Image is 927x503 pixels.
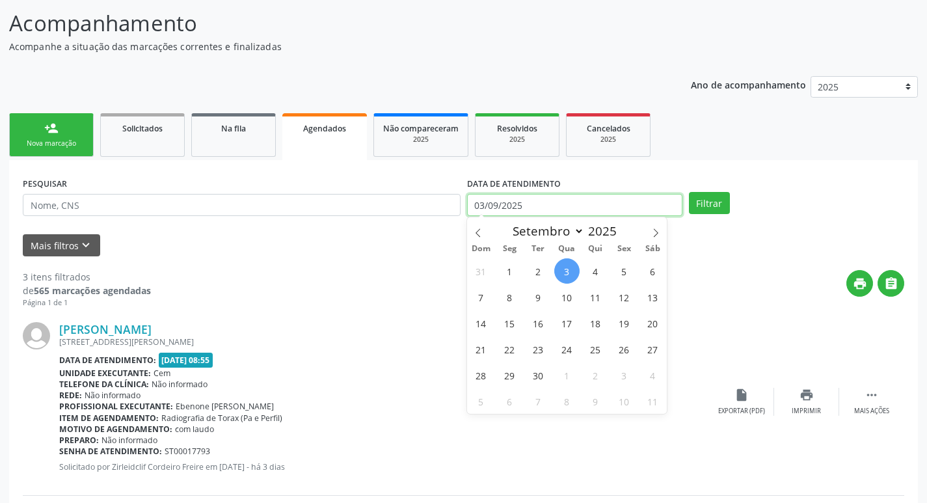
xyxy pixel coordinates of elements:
span: Radiografia de Torax (Pa e Perfil) [161,413,282,424]
span: Outubro 11, 2025 [640,388,665,414]
span: Não compareceram [383,123,459,134]
i:  [865,388,879,402]
span: Dom [467,245,496,253]
b: Rede: [59,390,82,401]
span: Setembro 6, 2025 [640,258,665,284]
div: [STREET_ADDRESS][PERSON_NAME] [59,336,709,347]
div: 2025 [576,135,641,144]
div: 2025 [485,135,550,144]
span: Setembro 11, 2025 [583,284,608,310]
span: Outubro 3, 2025 [611,362,637,388]
b: Preparo: [59,435,99,446]
span: Setembro 21, 2025 [468,336,494,362]
span: Setembro 8, 2025 [497,284,522,310]
input: Year [584,223,627,239]
strong: 565 marcações agendadas [34,284,151,297]
span: Setembro 17, 2025 [554,310,580,336]
span: Setembro 19, 2025 [611,310,637,336]
b: Telefone da clínica: [59,379,149,390]
span: Resolvidos [497,123,537,134]
span: Setembro 23, 2025 [526,336,551,362]
span: Cancelados [587,123,630,134]
a: [PERSON_NAME] [59,322,152,336]
span: Setembro 18, 2025 [583,310,608,336]
span: Não informado [152,379,208,390]
span: Setembro 16, 2025 [526,310,551,336]
span: Outubro 4, 2025 [640,362,665,388]
b: Senha de atendimento: [59,446,162,457]
span: Na fila [221,123,246,134]
span: Outubro 8, 2025 [554,388,580,414]
span: Setembro 7, 2025 [468,284,494,310]
div: 3 itens filtrados [23,270,151,284]
div: 2025 [383,135,459,144]
b: Item de agendamento: [59,413,159,424]
span: com laudo [175,424,214,435]
span: Setembro 2, 2025 [526,258,551,284]
i: print [799,388,814,402]
span: [DATE] 08:55 [159,353,213,368]
span: Ter [524,245,552,253]
i: print [853,277,867,291]
span: Setembro 26, 2025 [611,336,637,362]
i: insert_drive_file [734,388,749,402]
span: Qui [581,245,610,253]
span: Outubro 5, 2025 [468,388,494,414]
select: Month [507,222,585,240]
div: Nova marcação [19,139,84,148]
p: Acompanhe a situação das marcações correntes e finalizadas [9,40,645,53]
div: Mais ações [854,407,889,416]
span: Setembro 29, 2025 [497,362,522,388]
div: Exportar (PDF) [718,407,765,416]
span: Setembro 5, 2025 [611,258,637,284]
img: img [23,322,50,349]
span: Setembro 15, 2025 [497,310,522,336]
span: Outubro 7, 2025 [526,388,551,414]
span: Setembro 13, 2025 [640,284,665,310]
label: PESQUISAR [23,174,67,194]
span: Outubro 1, 2025 [554,362,580,388]
span: Setembro 20, 2025 [640,310,665,336]
span: Setembro 4, 2025 [583,258,608,284]
span: Setembro 10, 2025 [554,284,580,310]
button: Mais filtroskeyboard_arrow_down [23,234,100,257]
span: Setembro 3, 2025 [554,258,580,284]
p: Ano de acompanhamento [691,76,806,92]
span: Outubro 2, 2025 [583,362,608,388]
span: Setembro 27, 2025 [640,336,665,362]
span: Não informado [101,435,157,446]
button: print [846,270,873,297]
p: Solicitado por Zirleidclif Cordeiro Freire em [DATE] - há 3 dias [59,461,709,472]
span: Setembro 14, 2025 [468,310,494,336]
span: Agosto 31, 2025 [468,258,494,284]
div: Página 1 de 1 [23,297,151,308]
div: de [23,284,151,297]
div: person_add [44,121,59,135]
span: Setembro 25, 2025 [583,336,608,362]
span: Setembro 9, 2025 [526,284,551,310]
b: Profissional executante: [59,401,173,412]
span: Outubro 9, 2025 [583,388,608,414]
span: Setembro 24, 2025 [554,336,580,362]
span: Setembro 28, 2025 [468,362,494,388]
span: Ebenone [PERSON_NAME] [176,401,274,412]
b: Unidade executante: [59,368,151,379]
b: Data de atendimento: [59,355,156,366]
i: keyboard_arrow_down [79,238,93,252]
span: Cem [154,368,170,379]
span: Solicitados [122,123,163,134]
button: Filtrar [689,192,730,214]
span: Não informado [85,390,141,401]
i:  [884,277,898,291]
span: Outubro 6, 2025 [497,388,522,414]
span: Setembro 30, 2025 [526,362,551,388]
button:  [878,270,904,297]
span: Setembro 22, 2025 [497,336,522,362]
span: Setembro 1, 2025 [497,258,522,284]
span: Sáb [638,245,667,253]
span: Sex [610,245,638,253]
p: Acompanhamento [9,7,645,40]
div: Imprimir [792,407,821,416]
span: Outubro 10, 2025 [611,388,637,414]
span: Setembro 12, 2025 [611,284,637,310]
